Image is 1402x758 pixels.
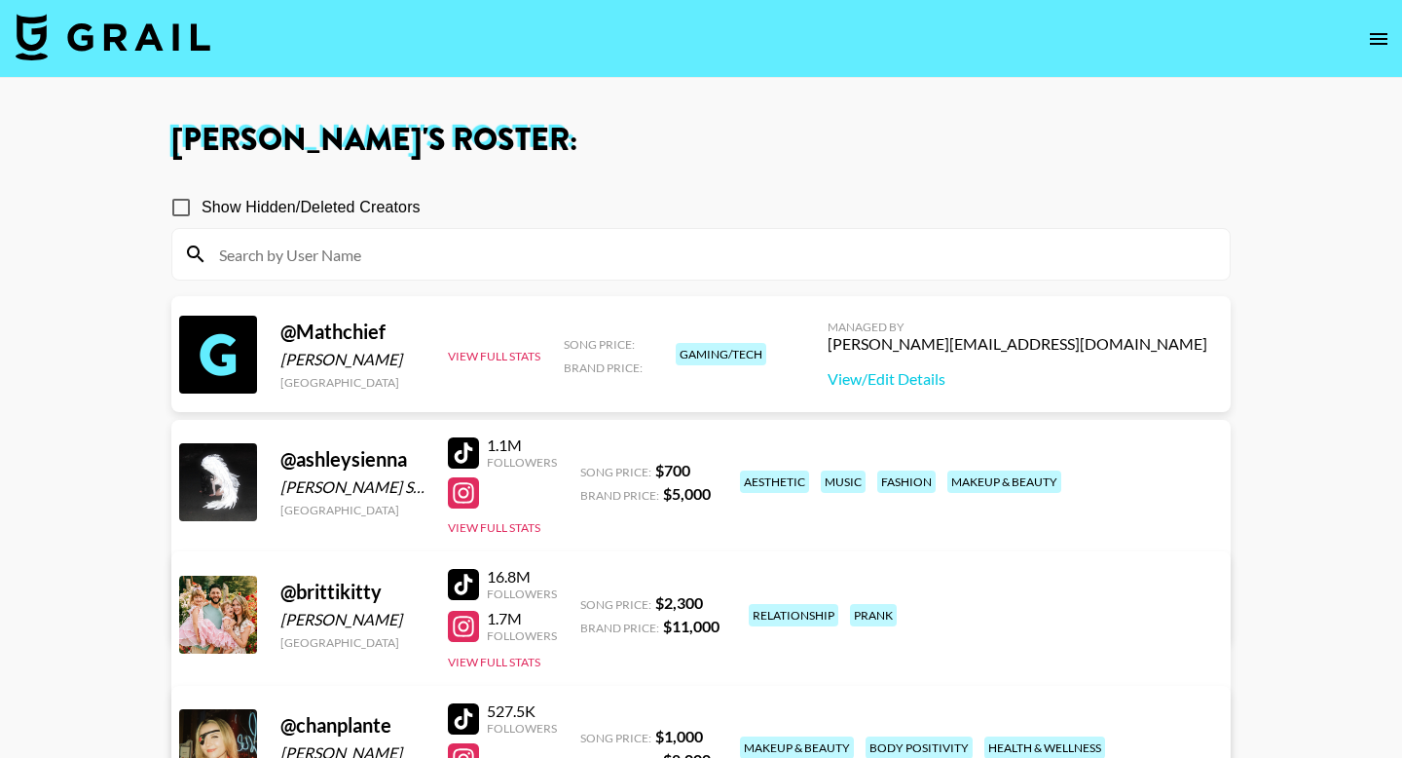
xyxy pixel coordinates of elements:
[280,580,424,604] div: @ brittikitty
[280,350,424,369] div: [PERSON_NAME]
[16,14,210,60] img: Grail Talent
[487,701,557,721] div: 527.5K
[487,567,557,587] div: 16.8M
[580,465,651,479] span: Song Price:
[676,343,766,365] div: gaming/tech
[663,484,711,503] strong: $ 5,000
[655,593,703,612] strong: $ 2,300
[580,731,651,745] span: Song Price:
[828,320,1207,334] div: Managed By
[280,713,424,738] div: @ chanplante
[580,621,659,635] span: Brand Price:
[448,520,540,535] button: View Full Stats
[487,628,557,643] div: Followers
[280,320,424,344] div: @ Mathchief
[487,587,557,601] div: Followers
[828,369,1207,389] a: View/Edit Details
[1359,19,1398,58] button: open drawer
[448,655,540,669] button: View Full Stats
[877,471,936,493] div: fashion
[487,721,557,736] div: Followers
[448,349,540,363] button: View Full Stats
[280,503,424,517] div: [GEOGRAPHIC_DATA]
[850,604,897,626] div: prank
[280,610,424,629] div: [PERSON_NAME]
[280,447,424,472] div: @ ashleysienna
[280,635,424,650] div: [GEOGRAPHIC_DATA]
[487,455,557,470] div: Followers
[280,477,424,497] div: [PERSON_NAME] Sienna [PERSON_NAME]
[740,471,809,493] div: aesthetic
[580,597,651,612] span: Song Price:
[749,604,838,626] div: relationship
[564,360,643,375] span: Brand Price:
[821,471,866,493] div: music
[280,375,424,390] div: [GEOGRAPHIC_DATA]
[171,125,1231,156] h1: [PERSON_NAME] 's Roster:
[663,617,719,635] strong: $ 11,000
[487,436,557,455] div: 1.1M
[487,609,557,628] div: 1.7M
[580,488,659,503] span: Brand Price:
[202,196,421,219] span: Show Hidden/Deleted Creators
[947,471,1061,493] div: makeup & beauty
[207,239,1218,270] input: Search by User Name
[655,727,703,745] strong: $ 1,000
[564,337,635,352] span: Song Price:
[828,334,1207,354] div: [PERSON_NAME][EMAIL_ADDRESS][DOMAIN_NAME]
[655,461,690,479] strong: $ 700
